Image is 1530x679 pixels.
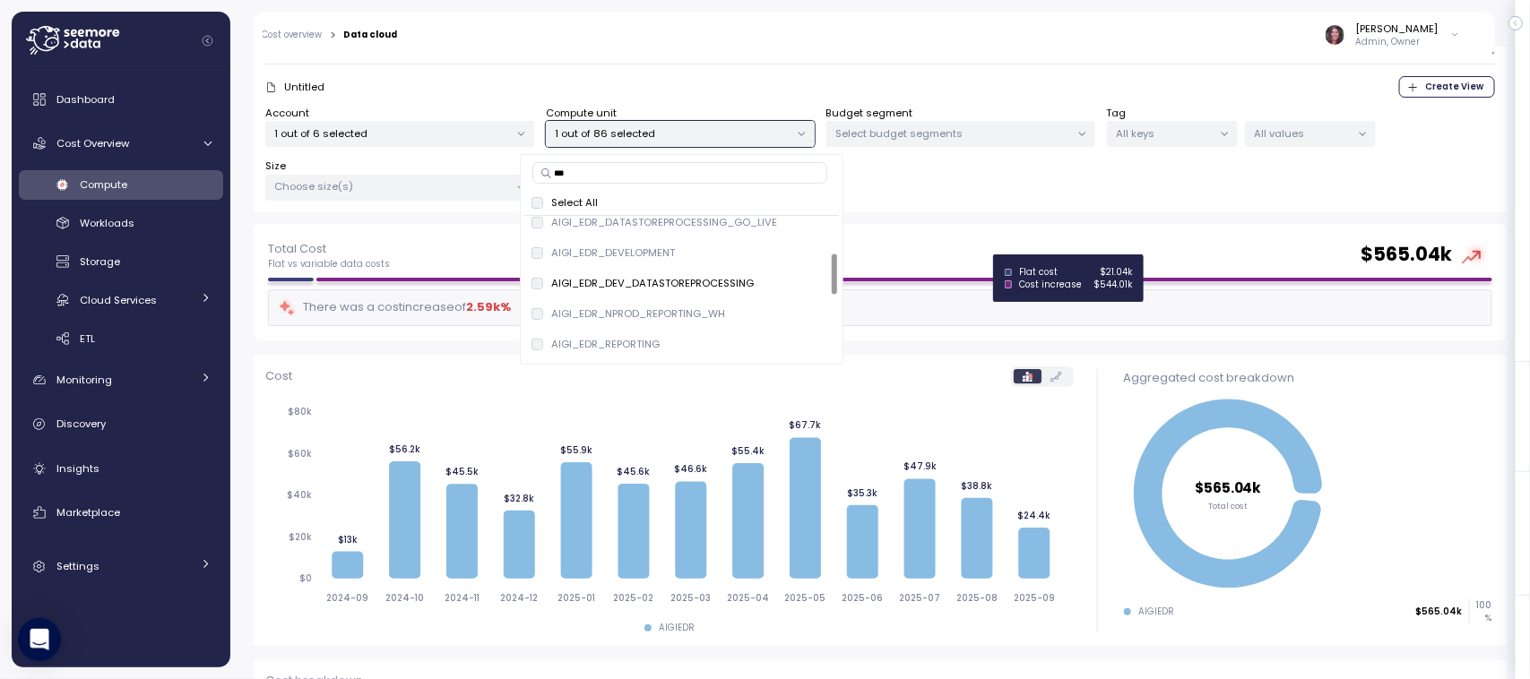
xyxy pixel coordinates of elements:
div: Aggregated cost breakdown [1124,369,1492,387]
div: AIGIEDR [659,622,695,634]
tspan: 2025-06 [842,592,883,604]
label: Account [265,106,309,122]
button: Collapse navigation [196,34,219,47]
span: Discovery [56,417,106,431]
div: AIGIEDR [1138,606,1174,618]
label: Compute unit [546,106,617,122]
tspan: $565.04k [1195,478,1262,497]
a: Compute [19,170,223,200]
tspan: $55.4k [731,445,765,457]
tspan: $67.7k [789,420,821,432]
p: Admin, Owner [1356,36,1439,48]
p: $565.04k [1415,606,1462,618]
p: Untitled [284,80,324,94]
a: Cost overview [263,30,323,39]
p: Cost [265,367,292,385]
span: Insights [56,461,99,476]
tspan: $20k [289,531,312,543]
span: Dashboard [56,92,115,107]
tspan: $35.3k [847,487,877,499]
div: > [330,30,336,41]
tspan: 2025-01 [558,592,595,604]
tspan: 2024-11 [445,592,480,604]
tspan: 2024-12 [500,592,538,604]
p: Select All [551,195,598,210]
tspan: $40k [287,489,312,501]
div: Open Intercom Messenger [18,618,61,661]
tspan: 2025-09 [1014,592,1055,604]
tspan: $38.8k [961,480,992,492]
tspan: $45.5k [445,466,479,477]
h2: $ 565.04k [1361,242,1453,268]
tspan: $0 [299,572,312,584]
a: Cloud Services [19,285,223,314]
span: Cloud Services [80,293,157,307]
label: Tag [1107,106,1127,122]
p: 100 % [1470,599,1491,623]
tspan: Total cost [1209,500,1249,511]
a: Workloads [19,209,223,238]
a: Monitoring [19,362,223,398]
p: AIGI_EDR_NPROD_REPORTING_WH [551,306,725,321]
div: 2.59k % [467,298,512,316]
tspan: $24.4k [1017,510,1050,521]
p: AIGI_EDR_DEV_DATASTOREPROCESSING [551,276,754,290]
tspan: 2025-02 [613,592,653,604]
button: Create View [1399,76,1495,98]
tspan: $45.6k [617,466,650,477]
p: 1 out of 86 selected [556,126,790,141]
span: Monitoring [56,373,112,387]
span: Compute [80,177,127,192]
tspan: $55.9k [560,444,592,456]
p: AIGI_EDR_DEVELOPMENT [551,245,675,260]
p: Flat vs variable data costs [268,258,390,271]
tspan: $47.9k [903,460,937,472]
p: AIGI_EDR_REPORTING [551,337,660,351]
p: 1 out of 6 selected [275,126,509,141]
img: ACg8ocLDuIZlR5f2kIgtapDwVC7yp445s3OgbrQTIAV7qYj8P05r5pI=s96-c [1326,25,1344,44]
tspan: $32.8k [504,493,534,504]
a: Dashboard [19,82,223,117]
div: [PERSON_NAME] [1356,21,1439,36]
p: Select budget segments [836,126,1070,141]
a: Settings [19,549,223,585]
p: Total Cost [268,240,390,258]
tspan: 2024-09 [326,592,368,604]
tspan: $13k [338,534,358,546]
tspan: 2025-04 [727,592,769,604]
label: Budget segment [826,106,913,122]
p: All values [1255,126,1351,141]
a: Marketplace [19,494,223,530]
span: Settings [56,559,99,573]
tspan: $56.2k [389,443,420,455]
div: There was a cost increase of [278,297,512,318]
tspan: $80k [288,406,312,417]
tspan: 2025-08 [956,592,998,604]
a: Discovery [19,407,223,443]
p: All keys [1117,126,1213,141]
span: Workloads [80,216,134,230]
tspan: 2025-05 [784,592,826,604]
tspan: $60k [288,448,312,460]
a: ETL [19,323,223,353]
label: Size [265,159,286,175]
span: Marketplace [56,505,120,520]
div: Data cloud [343,30,397,39]
tspan: 2025-03 [670,592,711,604]
tspan: 2025-07 [899,592,940,604]
tspan: 2024-10 [385,592,424,604]
span: Cost Overview [56,136,129,150]
a: Insights [19,451,223,486]
span: Storage [80,254,120,269]
span: ETL [80,331,95,346]
a: Cost Overview [19,125,223,161]
a: Storage [19,247,223,277]
p: Choose size(s) [275,179,509,193]
span: Create View [1426,77,1484,97]
p: AIGI_EDR_DATASTOREPROCESSING_GO_LIVE [551,215,777,229]
tspan: $46.6k [674,464,707,476]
